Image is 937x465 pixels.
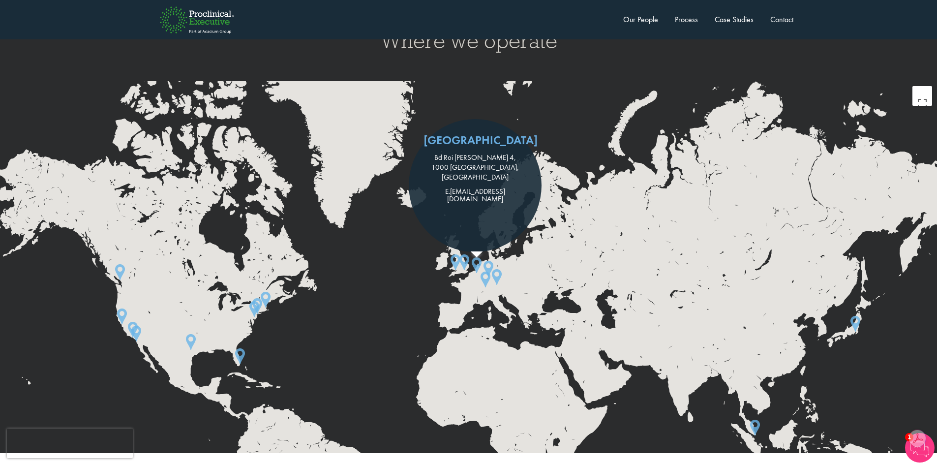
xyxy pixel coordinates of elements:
p: E. [423,188,527,203]
a: Contact [770,14,793,25]
p: Bd Roi [PERSON_NAME] 4, [423,154,527,161]
img: Chatbot [905,433,935,463]
a: Our People [623,14,658,25]
a: [EMAIL_ADDRESS][DOMAIN_NAME] [447,186,505,204]
button: Toggle fullscreen view [912,86,932,106]
h2: [GEOGRAPHIC_DATA] [423,134,527,147]
a: Process [675,14,698,25]
a: Case Studies [715,14,754,25]
iframe: reCAPTCHA [7,429,133,458]
span: 1 [905,433,913,441]
p: [GEOGRAPHIC_DATA] [423,174,527,181]
p: 1000 [GEOGRAPHIC_DATA], [423,164,527,171]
